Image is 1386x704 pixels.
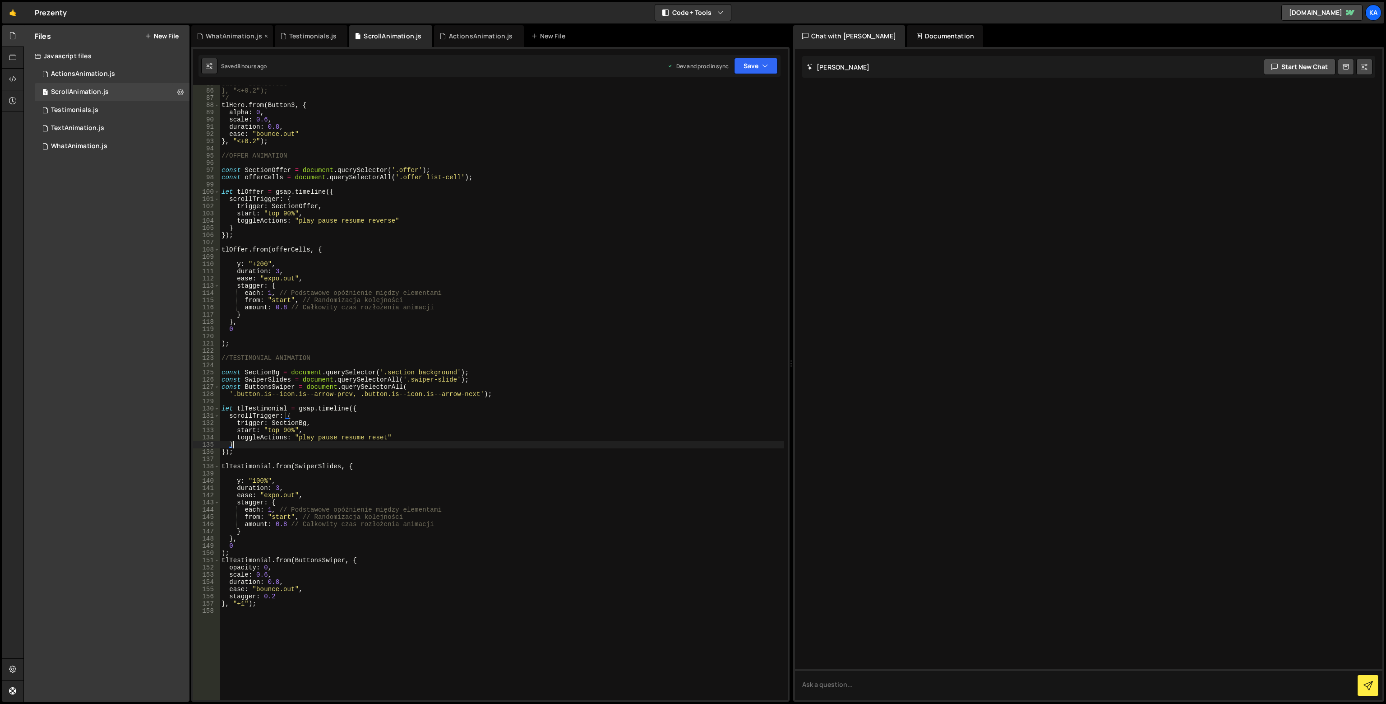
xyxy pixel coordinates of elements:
[193,261,220,268] div: 110
[193,448,220,456] div: 136
[531,32,569,41] div: New File
[193,499,220,506] div: 143
[193,131,220,138] div: 92
[193,456,220,463] div: 137
[42,89,48,97] span: 1
[193,87,220,94] div: 86
[193,167,220,174] div: 97
[24,47,189,65] div: Javascript files
[807,63,869,71] h2: [PERSON_NAME]
[193,116,220,123] div: 90
[193,398,220,405] div: 129
[193,138,220,145] div: 93
[193,268,220,275] div: 111
[193,311,220,318] div: 117
[193,340,220,347] div: 121
[193,427,220,434] div: 133
[1365,5,1381,21] a: Ka
[51,142,107,150] div: WhatAnimation.js
[907,25,983,47] div: Documentation
[193,578,220,586] div: 154
[51,124,104,132] div: TextAnimation.js
[193,152,220,159] div: 95
[237,62,267,70] div: 8 hours ago
[35,119,189,137] div: 16268/43879.js
[793,25,905,47] div: Chat with [PERSON_NAME]
[289,32,337,41] div: Testimonials.js
[193,376,220,383] div: 126
[193,521,220,528] div: 146
[193,145,220,152] div: 94
[193,463,220,470] div: 138
[35,7,67,18] div: Prezenty
[193,232,220,239] div: 106
[1281,5,1363,21] a: [DOMAIN_NAME]
[193,203,220,210] div: 102
[193,477,220,485] div: 140
[35,137,189,155] div: 16268/43880.js
[193,412,220,420] div: 131
[667,62,729,70] div: Dev and prod in sync
[193,333,220,340] div: 120
[193,347,220,354] div: 122
[193,420,220,427] div: 132
[193,571,220,578] div: 153
[193,246,220,253] div: 108
[193,275,220,282] div: 112
[193,557,220,564] div: 151
[193,405,220,412] div: 130
[734,58,778,74] button: Save
[193,485,220,492] div: 141
[193,253,220,261] div: 109
[193,542,220,550] div: 149
[193,196,220,203] div: 101
[193,289,220,297] div: 114
[221,62,267,70] div: Saved
[193,109,220,116] div: 89
[193,391,220,398] div: 128
[193,94,220,102] div: 87
[193,434,220,441] div: 134
[206,32,262,41] div: WhatAnimation.js
[449,32,513,41] div: ActionsAnimation.js
[193,354,220,362] div: 123
[193,362,220,369] div: 124
[193,188,220,196] div: 100
[193,239,220,246] div: 107
[193,318,220,326] div: 118
[35,31,51,41] h2: Files
[193,600,220,607] div: 157
[193,535,220,542] div: 148
[193,123,220,131] div: 91
[35,65,189,83] div: 16268/43877.js
[193,304,220,311] div: 116
[193,383,220,391] div: 127
[193,513,220,521] div: 145
[51,70,115,78] div: ActionsAnimation.js
[193,369,220,376] div: 125
[35,101,189,119] div: 16268/43876.js
[193,470,220,477] div: 139
[193,550,220,557] div: 150
[193,506,220,513] div: 144
[193,210,220,217] div: 103
[193,528,220,535] div: 147
[51,88,109,96] div: ScrollAnimation.js
[193,326,220,333] div: 119
[193,441,220,448] div: 135
[193,282,220,289] div: 113
[35,83,189,101] div: 16268/43878.js
[193,297,220,304] div: 115
[2,2,24,23] a: 🤙
[193,159,220,167] div: 96
[193,607,220,615] div: 158
[193,593,220,600] div: 156
[193,181,220,188] div: 99
[1264,59,1335,75] button: Start new chat
[145,33,179,40] button: New File
[193,174,220,181] div: 98
[655,5,731,21] button: Code + Tools
[364,32,421,41] div: ScrollAnimation.js
[193,564,220,571] div: 152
